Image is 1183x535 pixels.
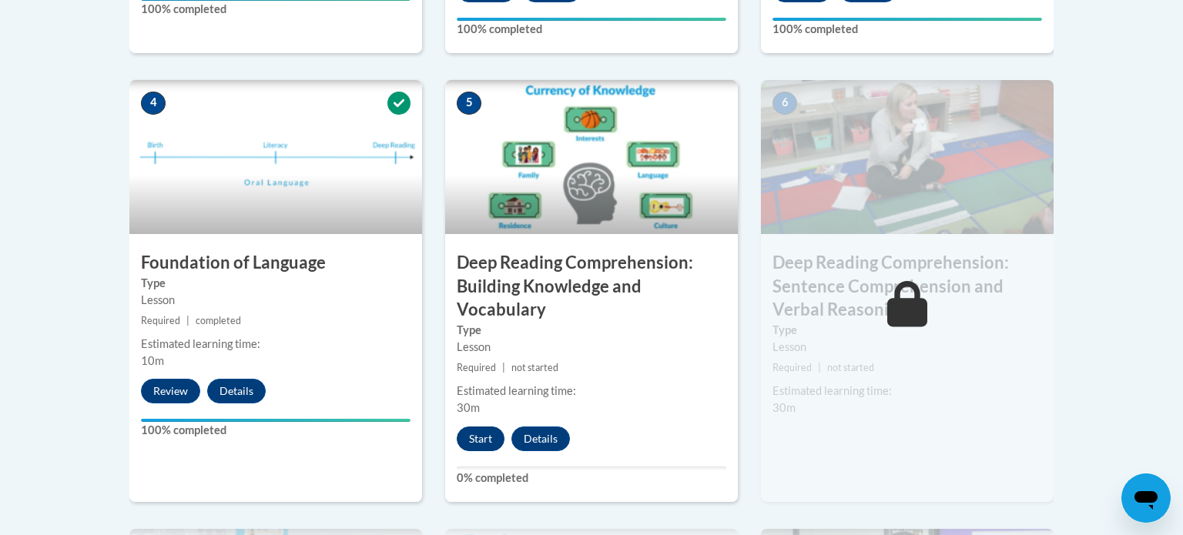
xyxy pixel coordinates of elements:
[445,251,738,322] h3: Deep Reading Comprehension: Building Knowledge and Vocabulary
[186,315,189,326] span: |
[761,80,1054,234] img: Course Image
[196,315,241,326] span: completed
[502,362,505,373] span: |
[129,80,422,234] img: Course Image
[457,18,726,21] div: Your progress
[141,292,411,309] div: Lesson
[457,470,726,487] label: 0% completed
[457,339,726,356] div: Lesson
[457,426,504,451] button: Start
[141,419,411,422] div: Your progress
[457,92,481,115] span: 5
[141,92,166,115] span: 4
[772,322,1042,339] label: Type
[457,401,480,414] span: 30m
[141,315,180,326] span: Required
[827,362,874,373] span: not started
[141,336,411,353] div: Estimated learning time:
[457,383,726,400] div: Estimated learning time:
[141,275,411,292] label: Type
[141,422,411,439] label: 100% completed
[457,322,726,339] label: Type
[457,21,726,38] label: 100% completed
[772,339,1042,356] div: Lesson
[141,354,164,367] span: 10m
[141,1,411,18] label: 100% completed
[141,379,200,403] button: Review
[1121,473,1171,523] iframe: Button to launch messaging window
[445,80,738,234] img: Course Image
[129,251,422,275] h3: Foundation of Language
[511,362,558,373] span: not started
[511,426,570,451] button: Details
[772,362,812,373] span: Required
[772,401,796,414] span: 30m
[457,362,496,373] span: Required
[818,362,821,373] span: |
[772,21,1042,38] label: 100% completed
[761,251,1054,322] h3: Deep Reading Comprehension: Sentence Comprehension and Verbal Reasoning
[207,379,266,403] button: Details
[772,383,1042,400] div: Estimated learning time:
[772,92,797,115] span: 6
[772,18,1042,21] div: Your progress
